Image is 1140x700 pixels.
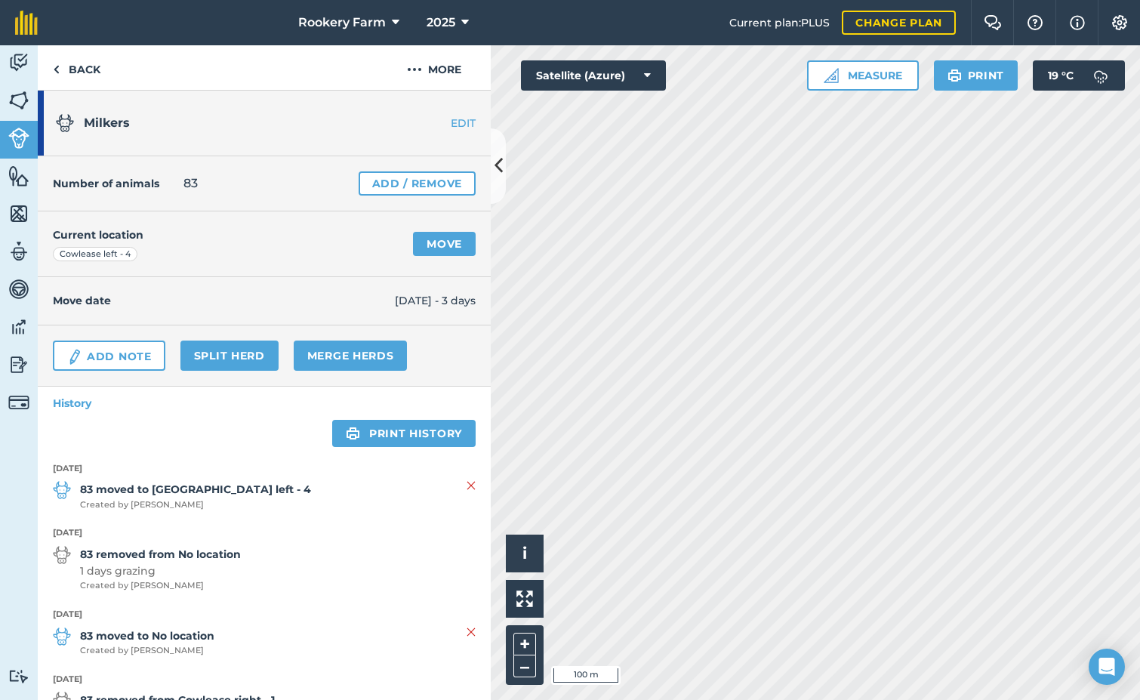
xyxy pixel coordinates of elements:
[377,45,491,90] button: More
[1033,60,1125,91] button: 19 °C
[8,316,29,338] img: svg+xml;base64,PD94bWwgdmVyc2lvbj0iMS4wIiBlbmNvZGluZz0idXRmLTgiPz4KPCEtLSBHZW5lcmF0b3I6IEFkb2JlIE...
[8,353,29,376] img: svg+xml;base64,PD94bWwgdmVyc2lvbj0iMS4wIiBlbmNvZGluZz0idXRmLTgiPz4KPCEtLSBHZW5lcmF0b3I6IEFkb2JlIE...
[1048,60,1074,91] span: 19 ° C
[934,60,1018,91] button: Print
[53,341,165,371] a: Add Note
[513,633,536,655] button: +
[84,116,130,130] span: Milkers
[8,51,29,74] img: svg+xml;base64,PD94bWwgdmVyc2lvbj0iMS4wIiBlbmNvZGluZz0idXRmLTgiPz4KPCEtLSBHZW5lcmF0b3I6IEFkb2JlIE...
[8,202,29,225] img: svg+xml;base64,PHN2ZyB4bWxucz0iaHR0cDovL3d3dy53My5vcmcvMjAwMC9zdmciIHdpZHRoPSI1NiIgaGVpZ2h0PSI2MC...
[180,341,279,371] a: Split herd
[427,14,455,32] span: 2025
[53,608,476,621] strong: [DATE]
[80,579,241,593] span: Created by [PERSON_NAME]
[413,232,476,256] a: Move
[53,175,159,192] h4: Number of animals
[80,546,241,563] strong: 83 removed from No location
[53,628,71,646] img: svg+xml;base64,PD94bWwgdmVyc2lvbj0iMS4wIiBlbmNvZGluZz0idXRmLTgiPz4KPCEtLSBHZW5lcmF0b3I6IEFkb2JlIE...
[8,89,29,112] img: svg+xml;base64,PHN2ZyB4bWxucz0iaHR0cDovL3d3dy53My5vcmcvMjAwMC9zdmciIHdpZHRoPSI1NiIgaGVpZ2h0PSI2MC...
[8,392,29,413] img: svg+xml;base64,PD94bWwgdmVyc2lvbj0iMS4wIiBlbmNvZGluZz0idXRmLTgiPz4KPCEtLSBHZW5lcmF0b3I6IEFkb2JlIE...
[53,247,137,262] div: Cowlease left - 4
[53,673,476,686] strong: [DATE]
[346,424,360,443] img: svg+xml;base64,PHN2ZyB4bWxucz0iaHR0cDovL3d3dy53My5vcmcvMjAwMC9zdmciIHdpZHRoPSIxOSIgaGVpZ2h0PSIyNC...
[183,174,198,193] span: 83
[80,644,214,658] span: Created by [PERSON_NAME]
[53,546,71,564] img: svg+xml;base64,PD94bWwgdmVyc2lvbj0iMS4wIiBlbmNvZGluZz0idXRmLTgiPz4KPCEtLSBHZW5lcmF0b3I6IEFkb2JlIE...
[842,11,956,35] a: Change plan
[8,128,29,149] img: svg+xml;base64,PD94bWwgdmVyc2lvbj0iMS4wIiBlbmNvZGluZz0idXRmLTgiPz4KPCEtLSBHZW5lcmF0b3I6IEFkb2JlIE...
[53,526,476,540] strong: [DATE]
[1089,649,1125,685] div: Open Intercom Messenger
[359,171,476,196] a: Add / Remove
[467,476,476,495] img: svg+xml;base64,PHN2ZyB4bWxucz0iaHR0cDovL3d3dy53My5vcmcvMjAwMC9zdmciIHdpZHRoPSIyMiIgaGVpZ2h0PSIzMC...
[15,11,38,35] img: fieldmargin Logo
[53,227,143,243] h4: Current location
[467,623,476,641] img: svg+xml;base64,PHN2ZyB4bWxucz0iaHR0cDovL3d3dy53My5vcmcvMjAwMC9zdmciIHdpZHRoPSIyMiIgaGVpZ2h0PSIzMC...
[729,14,830,31] span: Current plan : PLUS
[298,14,386,32] span: Rookery Farm
[80,563,241,579] span: 1 days grazing
[80,481,311,498] strong: 83 moved to [GEOGRAPHIC_DATA] left - 4
[8,240,29,263] img: svg+xml;base64,PD94bWwgdmVyc2lvbj0iMS4wIiBlbmNvZGluZz0idXRmLTgiPz4KPCEtLSBHZW5lcmF0b3I6IEFkb2JlIE...
[516,591,533,607] img: Four arrows, one pointing top left, one top right, one bottom right and the last bottom left
[8,278,29,301] img: svg+xml;base64,PD94bWwgdmVyc2lvbj0iMS4wIiBlbmNvZGluZz0idXRmLTgiPz4KPCEtLSBHZW5lcmF0b3I6IEFkb2JlIE...
[53,60,60,79] img: svg+xml;base64,PHN2ZyB4bWxucz0iaHR0cDovL3d3dy53My5vcmcvMjAwMC9zdmciIHdpZHRoPSI5IiBoZWlnaHQ9IjI0Ii...
[513,655,536,677] button: –
[947,66,962,85] img: svg+xml;base64,PHN2ZyB4bWxucz0iaHR0cDovL3d3dy53My5vcmcvMjAwMC9zdmciIHdpZHRoPSIxOSIgaGVpZ2h0PSIyNC...
[80,498,311,512] span: Created by [PERSON_NAME]
[38,387,491,420] a: History
[38,45,116,90] a: Back
[294,341,408,371] a: Merge Herds
[332,420,476,447] a: Print history
[407,60,422,79] img: svg+xml;base64,PHN2ZyB4bWxucz0iaHR0cDovL3d3dy53My5vcmcvMjAwMC9zdmciIHdpZHRoPSIyMCIgaGVpZ2h0PSIyNC...
[396,116,491,131] a: EDIT
[53,462,476,476] strong: [DATE]
[1086,60,1116,91] img: svg+xml;base64,PD94bWwgdmVyc2lvbj0iMS4wIiBlbmNvZGluZz0idXRmLTgiPz4KPCEtLSBHZW5lcmF0b3I6IEFkb2JlIE...
[56,114,74,132] img: svg+xml;base64,PD94bWwgdmVyc2lvbj0iMS4wIiBlbmNvZGluZz0idXRmLTgiPz4KPCEtLSBHZW5lcmF0b3I6IEFkb2JlIE...
[1111,15,1129,30] img: A cog icon
[807,60,919,91] button: Measure
[8,165,29,187] img: svg+xml;base64,PHN2ZyB4bWxucz0iaHR0cDovL3d3dy53My5vcmcvMjAwMC9zdmciIHdpZHRoPSI1NiIgaGVpZ2h0PSI2MC...
[80,628,214,644] strong: 83 moved to No location
[984,15,1002,30] img: Two speech bubbles overlapping with the left bubble in the forefront
[522,544,527,563] span: i
[8,669,29,683] img: svg+xml;base64,PD94bWwgdmVyc2lvbj0iMS4wIiBlbmNvZGluZz0idXRmLTgiPz4KPCEtLSBHZW5lcmF0b3I6IEFkb2JlIE...
[506,535,544,572] button: i
[824,68,839,83] img: Ruler icon
[395,292,476,309] span: [DATE] - 3 days
[1026,15,1044,30] img: A question mark icon
[521,60,666,91] button: Satellite (Azure)
[1070,14,1085,32] img: svg+xml;base64,PHN2ZyB4bWxucz0iaHR0cDovL3d3dy53My5vcmcvMjAwMC9zdmciIHdpZHRoPSIxNyIgaGVpZ2h0PSIxNy...
[53,481,71,499] img: svg+xml;base64,PD94bWwgdmVyc2lvbj0iMS4wIiBlbmNvZGluZz0idXRmLTgiPz4KPCEtLSBHZW5lcmF0b3I6IEFkb2JlIE...
[66,348,83,366] img: svg+xml;base64,PD94bWwgdmVyc2lvbj0iMS4wIiBlbmNvZGluZz0idXRmLTgiPz4KPCEtLSBHZW5lcmF0b3I6IEFkb2JlIE...
[53,292,395,309] h4: Move date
